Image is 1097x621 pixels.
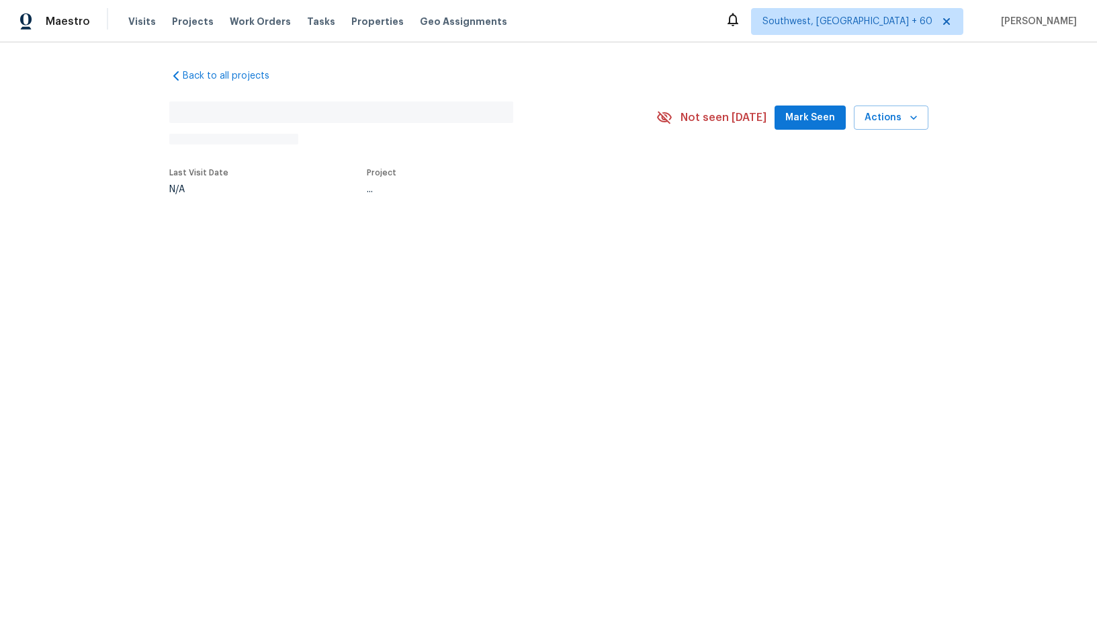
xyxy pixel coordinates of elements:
span: Project [367,169,396,177]
span: Tasks [307,17,335,26]
span: Work Orders [230,15,291,28]
div: N/A [169,185,228,194]
span: Maestro [46,15,90,28]
span: Properties [351,15,404,28]
span: Not seen [DATE] [681,111,766,124]
a: Back to all projects [169,69,298,83]
span: Geo Assignments [420,15,507,28]
span: Projects [172,15,214,28]
span: Last Visit Date [169,169,228,177]
span: [PERSON_NAME] [996,15,1077,28]
span: Southwest, [GEOGRAPHIC_DATA] + 60 [762,15,932,28]
span: Mark Seen [785,110,835,126]
button: Mark Seen [775,106,846,130]
button: Actions [854,106,928,130]
span: Visits [128,15,156,28]
div: ... [367,185,625,194]
span: Actions [865,110,918,126]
